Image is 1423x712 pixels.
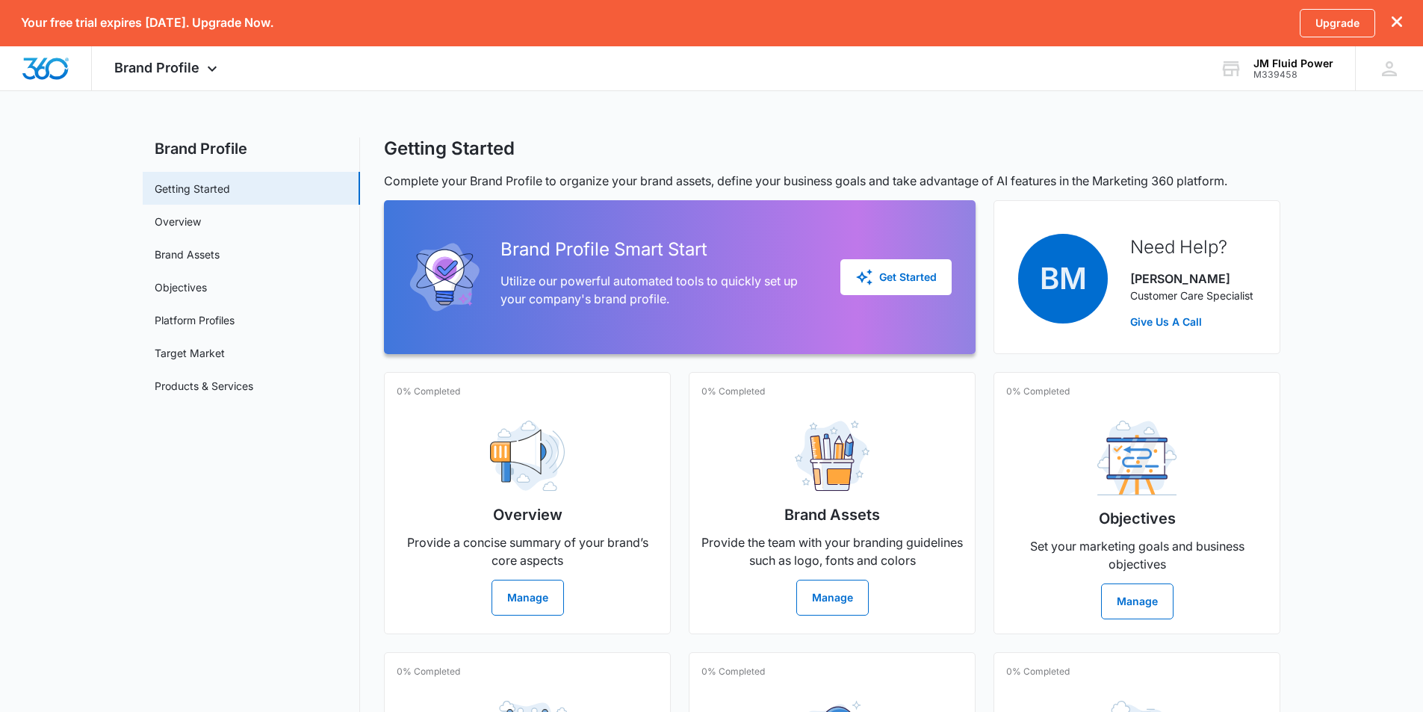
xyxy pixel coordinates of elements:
p: 0% Completed [701,665,765,678]
p: Utilize our powerful automated tools to quickly set up your company's brand profile. [500,272,816,308]
button: dismiss this dialog [1392,16,1402,30]
a: Products & Services [155,378,253,394]
button: Get Started [840,259,952,295]
a: 0% CompletedOverviewProvide a concise summary of your brand’s core aspectsManage [384,372,671,634]
p: 0% Completed [1006,385,1070,398]
div: Brand Profile [92,46,244,90]
p: Complete your Brand Profile to organize your brand assets, define your business goals and take ad... [384,172,1280,190]
a: Target Market [155,345,225,361]
div: account id [1253,69,1333,80]
h2: Need Help? [1130,234,1253,261]
p: Provide a concise summary of your brand’s core aspects [397,533,658,569]
h2: Brand Profile [143,137,360,160]
h2: Brand Profile Smart Start [500,236,816,263]
p: [PERSON_NAME] [1130,270,1253,288]
p: Provide the team with your branding guidelines such as logo, fonts and colors [701,533,963,569]
a: 0% CompletedBrand AssetsProvide the team with your branding guidelines such as logo, fonts and co... [689,372,976,634]
a: 0% CompletedObjectivesSet your marketing goals and business objectivesManage [993,372,1280,634]
h2: Overview [493,504,562,526]
div: Get Started [855,268,937,286]
a: Platform Profiles [155,312,235,328]
p: 0% Completed [397,665,460,678]
p: Your free trial expires [DATE]. Upgrade Now. [21,16,273,30]
h1: Getting Started [384,137,515,160]
p: Customer Care Specialist [1130,288,1253,303]
h2: Objectives [1099,507,1176,530]
a: Upgrade [1300,9,1375,37]
span: Brand Profile [114,60,199,75]
p: 0% Completed [397,385,460,398]
button: Manage [1101,583,1174,619]
a: Give Us A Call [1130,314,1253,329]
button: Manage [796,580,869,616]
a: Brand Assets [155,247,220,262]
a: Getting Started [155,181,230,196]
span: BM [1018,234,1108,324]
div: account name [1253,58,1333,69]
p: Set your marketing goals and business objectives [1006,537,1268,573]
p: 0% Completed [701,385,765,398]
p: 0% Completed [1006,665,1070,678]
a: Overview [155,214,201,229]
button: Manage [492,580,564,616]
a: Objectives [155,279,207,295]
h2: Brand Assets [784,504,880,526]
